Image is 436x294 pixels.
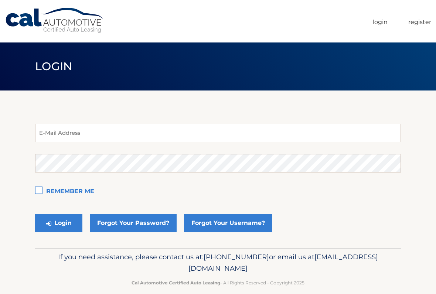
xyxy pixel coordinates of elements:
a: Forgot Your Username? [184,214,272,232]
strong: Cal Automotive Certified Auto Leasing [132,280,220,286]
a: Cal Automotive [5,7,105,34]
label: Remember Me [35,184,401,199]
a: Forgot Your Password? [90,214,177,232]
a: Login [373,16,388,29]
p: If you need assistance, please contact us at: or email us at [40,251,396,275]
input: E-Mail Address [35,124,401,142]
span: Login [35,59,72,73]
a: Register [408,16,431,29]
p: - All Rights Reserved - Copyright 2025 [40,279,396,287]
button: Login [35,214,82,232]
span: [PHONE_NUMBER] [204,253,269,261]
